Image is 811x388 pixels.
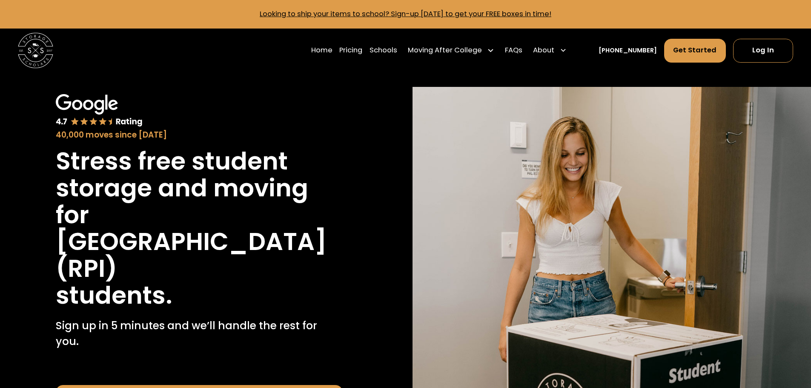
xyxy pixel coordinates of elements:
[530,38,570,63] div: About
[56,282,172,309] h1: students.
[533,45,554,56] div: About
[599,46,657,55] a: [PHONE_NUMBER]
[339,38,362,63] a: Pricing
[56,228,343,282] h1: [GEOGRAPHIC_DATA] (RPI)
[408,45,482,56] div: Moving After College
[311,38,332,63] a: Home
[260,9,551,19] a: Looking to ship your items to school? Sign-up [DATE] to get your FREE boxes in time!
[18,33,53,68] a: home
[370,38,397,63] a: Schools
[505,38,522,63] a: FAQs
[404,38,498,63] div: Moving After College
[18,33,53,68] img: Storage Scholars main logo
[56,318,343,350] p: Sign up in 5 minutes and we’ll handle the rest for you.
[664,39,726,63] a: Get Started
[733,39,793,63] a: Log In
[56,129,343,141] div: 40,000 moves since [DATE]
[56,94,143,127] img: Google 4.7 star rating
[56,148,343,228] h1: Stress free student storage and moving for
